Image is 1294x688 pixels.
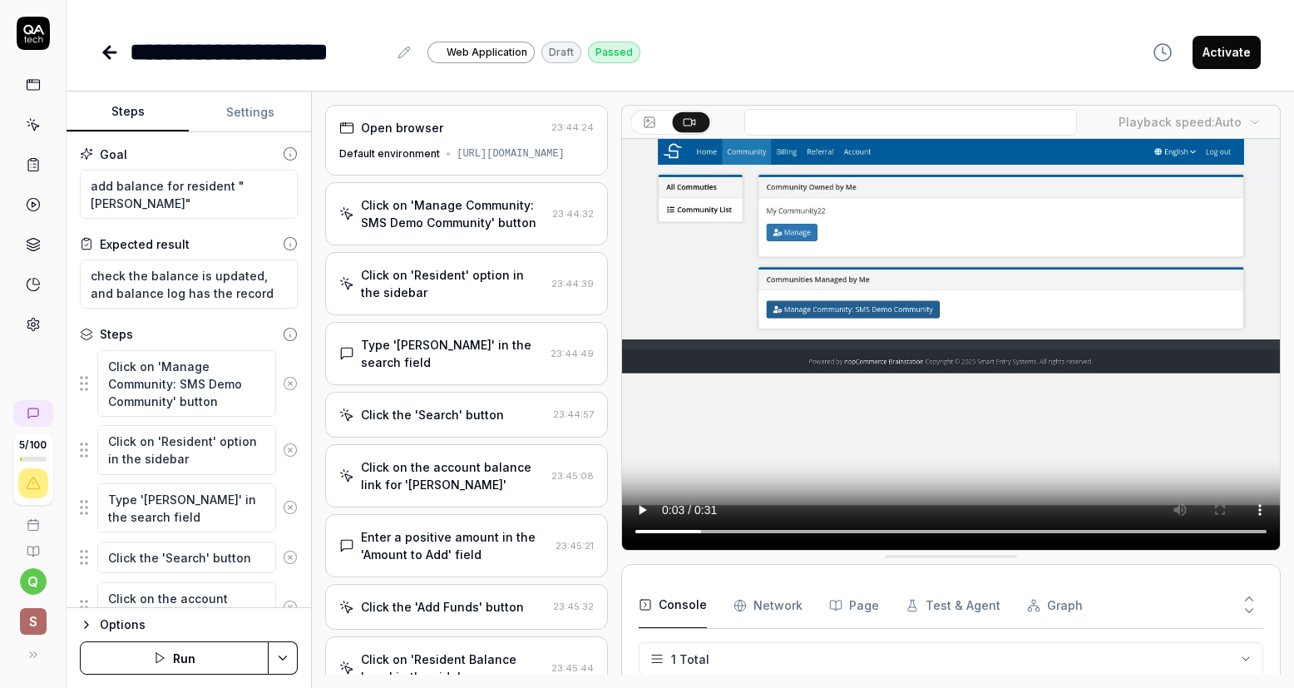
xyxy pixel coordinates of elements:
[639,582,707,629] button: Console
[733,582,803,629] button: Network
[7,532,59,558] a: Documentation
[7,595,59,638] button: S
[189,92,311,132] button: Settings
[361,458,545,493] div: Click on the account balance link for '[PERSON_NAME]'
[80,349,298,418] div: Suggestions
[19,440,47,450] span: 5 / 100
[361,336,544,371] div: Type '[PERSON_NAME]' in the search field
[80,582,298,632] div: Suggestions
[13,400,53,427] a: New conversation
[829,582,879,629] button: Page
[1027,582,1083,629] button: Graph
[553,601,594,612] time: 23:45:32
[7,505,59,532] a: Book a call with us
[100,615,298,635] div: Options
[100,146,127,163] div: Goal
[100,325,133,343] div: Steps
[541,42,581,63] div: Draft
[80,615,298,635] button: Options
[361,266,545,301] div: Click on 'Resident' option in the sidebar
[20,608,47,635] span: S
[20,568,47,595] button: q
[100,235,190,253] div: Expected result
[361,528,549,563] div: Enter a positive amount in the 'Amount to Add' field
[361,119,443,136] div: Open browser
[457,146,565,161] div: [URL][DOMAIN_NAME]
[361,598,524,616] div: Click the 'Add Funds' button
[447,45,527,60] span: Web Application
[276,433,304,467] button: Remove step
[339,146,440,161] div: Default environment
[588,42,640,63] div: Passed
[551,121,594,133] time: 23:44:24
[80,540,298,575] div: Suggestions
[80,641,269,675] button: Run
[361,196,546,231] div: Click on 'Manage Community: SMS Demo Community' button
[552,208,594,220] time: 23:44:32
[276,491,304,524] button: Remove step
[361,651,545,686] div: Click on 'Resident Balance Logs' in the sidebar
[553,408,594,420] time: 23:44:57
[556,540,594,552] time: 23:45:21
[276,367,304,400] button: Remove step
[1143,36,1183,69] button: View version history
[1119,113,1242,131] div: Playback speed:
[276,591,304,624] button: Remove step
[551,662,594,674] time: 23:45:44
[906,582,1000,629] button: Test & Agent
[276,541,304,574] button: Remove step
[1193,36,1261,69] button: Activate
[80,483,298,533] div: Suggestions
[551,278,594,290] time: 23:44:39
[551,470,594,482] time: 23:45:08
[551,348,594,359] time: 23:44:49
[427,41,535,63] a: Web Application
[67,92,189,132] button: Steps
[361,406,504,423] div: Click the 'Search' button
[80,424,298,475] div: Suggestions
